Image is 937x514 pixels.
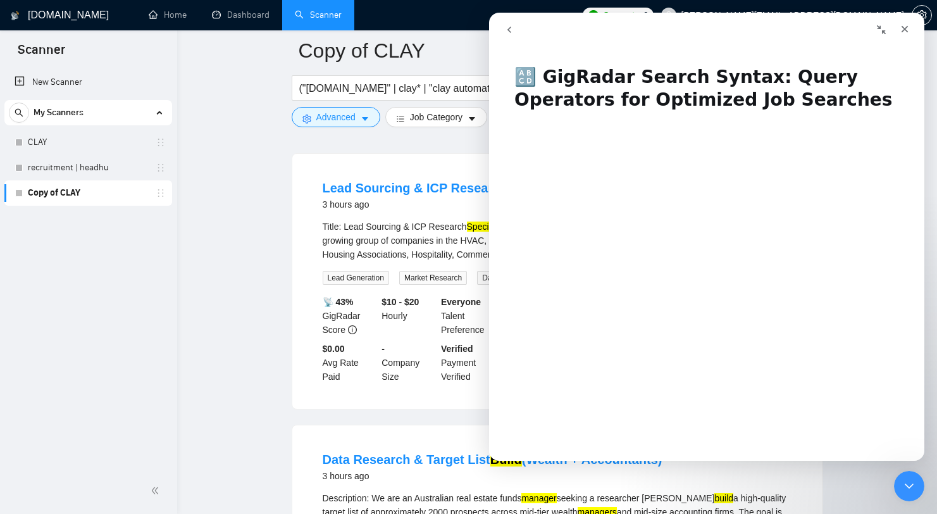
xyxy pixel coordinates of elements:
b: Verified [441,344,473,354]
b: 📡 43% [323,297,354,307]
input: Search Freelance Jobs... [299,80,637,96]
a: recruitment | headhu [28,155,148,180]
a: setting [912,10,932,20]
a: homeHome [149,9,187,20]
img: logo [11,6,20,26]
a: Data Research & Target ListBuild(Wealth + Accountants) [323,453,662,467]
b: $0.00 [323,344,345,354]
div: Avg Rate Paid [320,342,380,384]
a: Lead Sourcing & ICP ResearchSpecialist(B2B Data + Intent Signals) [323,181,729,195]
b: - [382,344,385,354]
span: user [664,11,673,20]
mark: Specialist [467,222,505,232]
button: settingAdvancedcaret-down [292,107,380,127]
b: $10 - $20 [382,297,419,307]
a: Copy of CLAY [28,180,148,206]
span: Connects: [603,8,641,22]
li: My Scanners [4,100,172,206]
a: searchScanner [295,9,342,20]
b: Everyone [441,297,481,307]
div: 3 hours ago [323,468,662,484]
div: Talent Preference [438,295,498,337]
a: New Scanner [15,70,162,95]
div: Payment Verified [438,342,498,384]
span: bars [396,114,405,123]
img: upwork-logo.png [588,10,599,20]
button: barsJob Categorycaret-down [385,107,487,127]
mark: manager [521,493,556,503]
mark: build [714,493,733,503]
iframe: Intercom live chat [894,471,924,501]
span: search [9,108,28,117]
span: Lead Generation [323,271,389,285]
span: holder [156,137,166,147]
span: caret-down [468,114,476,123]
span: setting [912,10,931,20]
div: Company Size [379,342,438,384]
span: caret-down [361,114,369,123]
iframe: Intercom live chat [489,13,924,461]
span: Job Category [410,110,462,124]
div: Hourly [379,295,438,337]
span: Advanced [316,110,356,124]
span: Market Research [399,271,467,285]
span: info-circle [348,325,357,334]
div: Title: Lead Sourcing & ICP Research – Prospecting, ICP Targeting & Market Signals About Us: We ar... [323,220,792,261]
span: Data Mining [477,271,528,285]
div: GigRadar Score [320,295,380,337]
button: search [9,103,29,123]
button: setting [912,5,932,25]
div: 3 hours ago [323,197,729,212]
span: My Scanners [34,100,84,125]
input: Scanner name... [299,35,797,66]
li: New Scanner [4,70,172,95]
span: holder [156,163,166,173]
span: setting [302,114,311,123]
a: dashboardDashboard [212,9,270,20]
span: 0 [643,8,648,22]
span: holder [156,188,166,198]
a: CLAY [28,130,148,155]
span: double-left [151,484,163,497]
span: Scanner [8,41,75,67]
